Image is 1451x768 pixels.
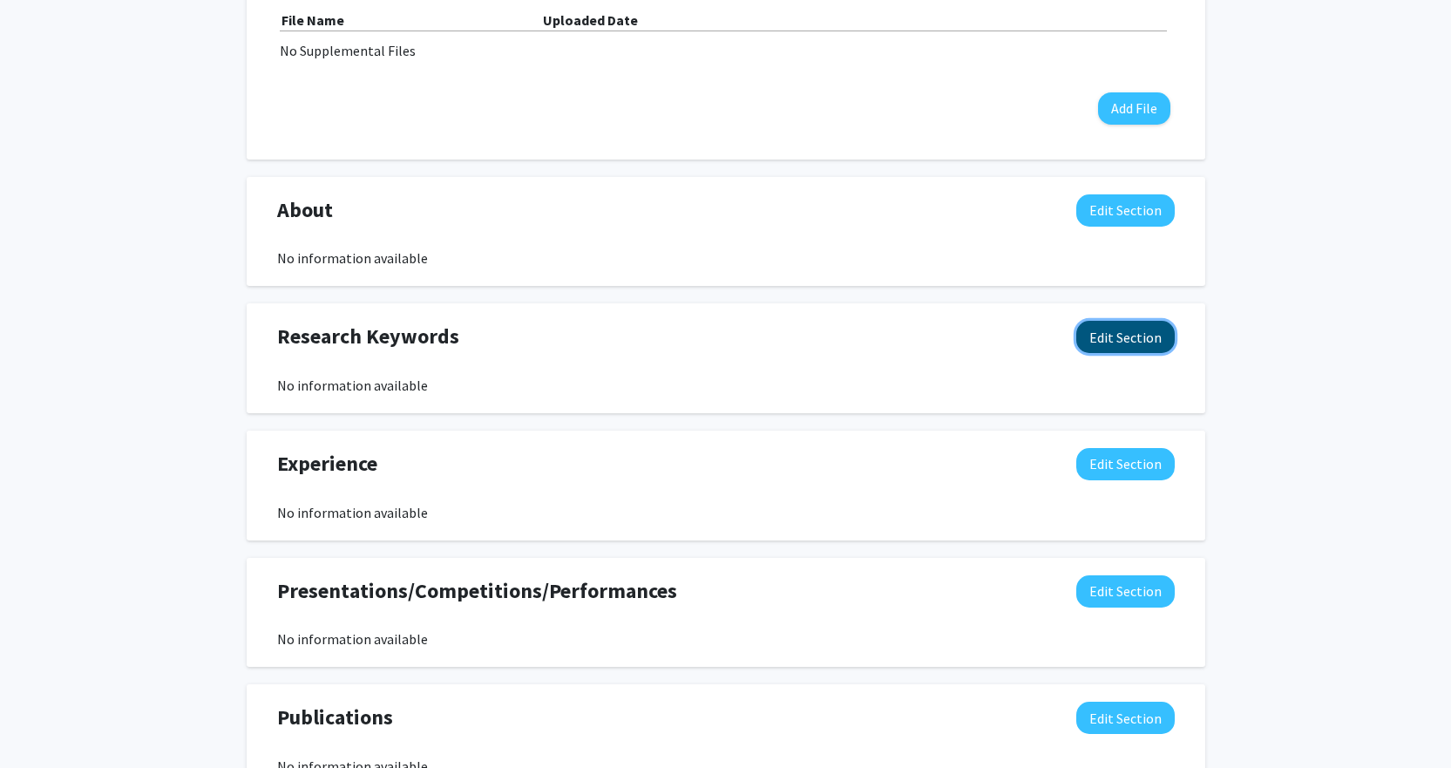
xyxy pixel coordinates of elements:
div: No information available [277,629,1175,649]
button: Edit Presentations/Competitions/Performances [1076,575,1175,608]
span: Presentations/Competitions/Performances [277,575,677,607]
span: Publications [277,702,393,733]
div: No information available [277,502,1175,523]
button: Edit Publications [1076,702,1175,734]
div: No Supplemental Files [280,40,1172,61]
button: Edit Experience [1076,448,1175,480]
span: Experience [277,448,377,479]
iframe: Chat [13,690,74,755]
div: No information available [277,375,1175,396]
span: About [277,194,333,226]
button: Edit About [1076,194,1175,227]
div: No information available [277,248,1175,268]
button: Edit Research Keywords [1076,321,1175,353]
b: Uploaded Date [543,11,638,29]
span: Research Keywords [277,321,459,352]
b: File Name [281,11,344,29]
button: Add File [1098,92,1170,125]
